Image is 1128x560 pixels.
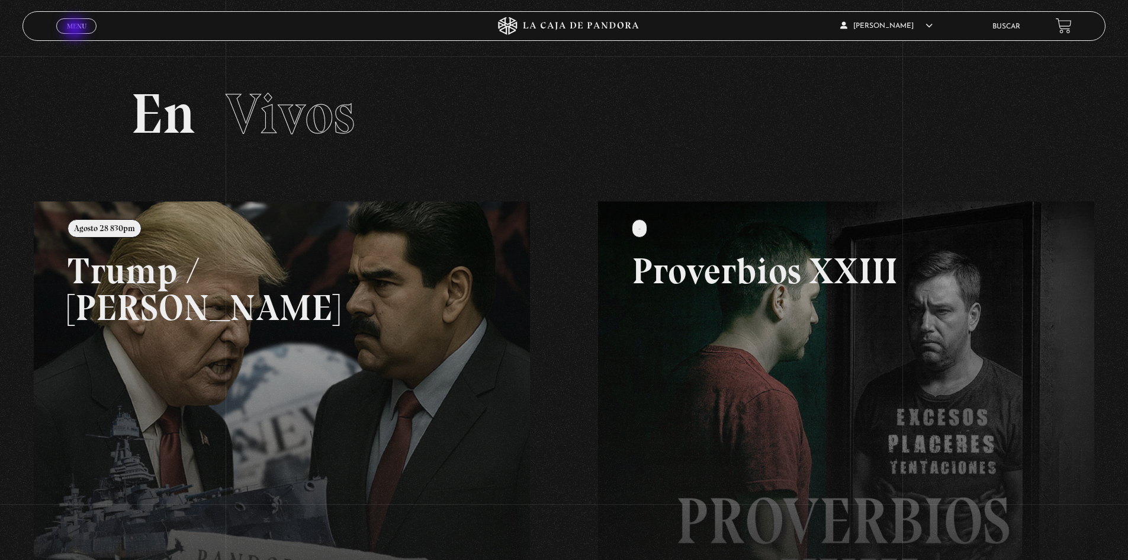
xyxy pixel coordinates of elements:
[992,23,1020,30] a: Buscar
[1056,18,1072,34] a: View your shopping cart
[840,23,933,30] span: [PERSON_NAME]
[67,23,86,30] span: Menu
[131,86,997,142] h2: En
[226,80,355,148] span: Vivos
[63,33,91,41] span: Cerrar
